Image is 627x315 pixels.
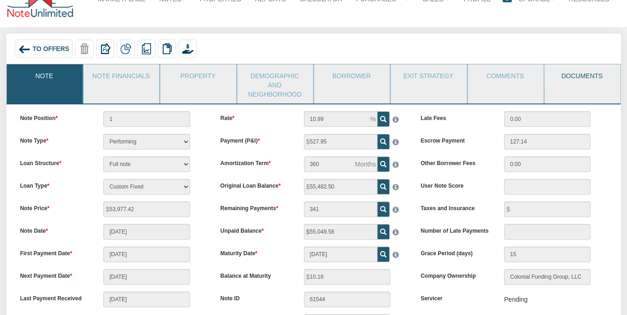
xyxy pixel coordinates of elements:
[103,292,190,307] input: MM/DD/YYYY
[18,43,31,56] img: back_arrow_left_icon.svg
[414,134,497,145] label: Escrow Payment
[7,64,82,87] a: Note
[100,43,111,54] img: export.svg
[13,224,97,235] label: Note Date
[314,64,389,87] a: Borrower
[103,269,190,285] input: MM/DD/YYYY
[414,201,497,212] label: Taxes and Insurance
[414,292,497,303] label: Servicer
[79,43,90,54] img: trash-disabled.png
[304,246,377,262] input: MM/DD/YYYY
[13,269,97,280] label: Next Payment Date
[13,246,97,258] label: First Payment Date
[162,43,173,54] img: copy.png
[414,269,497,280] label: Company Ownership
[414,224,497,235] label: Number of Late Payments
[103,224,190,240] input: MM/DD/YYYY
[13,111,97,122] label: Note Position
[13,201,97,212] label: Note Price
[213,292,297,303] label: Note ID
[237,64,312,103] a: Demographic and Neighborhood
[414,246,497,258] label: Grace Period (days)
[120,43,131,54] img: partial.png
[414,111,497,122] label: Late Fees
[182,43,193,54] img: purchase_offer.png
[13,156,97,167] label: Loan Structure
[213,246,297,258] label: Maturity Date
[13,179,97,190] label: Loan Type
[304,111,377,127] input: This field can contain only numeric characters
[213,134,297,145] label: Payment (P&I)
[213,269,297,280] label: Balance at Maturity
[414,156,497,167] label: Other Borrower Fees
[213,201,297,212] label: Remaining Payments
[84,64,158,87] a: Note Financials
[213,111,297,122] label: Rate
[13,134,97,145] label: Note Type
[33,46,69,53] span: To Offers
[414,179,497,190] label: User Note Score
[213,156,297,167] label: Amortization Term
[544,64,619,87] a: Documents
[213,224,297,235] label: Unpaid Balance
[141,43,152,54] img: reports.png
[160,64,235,87] a: Property
[213,179,297,190] label: Original Loan Balance
[391,64,465,87] a: Exit Strategy
[13,292,97,303] label: Last Payment Received
[468,64,543,87] a: Comments
[504,292,527,307] div: Pending
[103,246,190,262] input: MM/DD/YYYY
